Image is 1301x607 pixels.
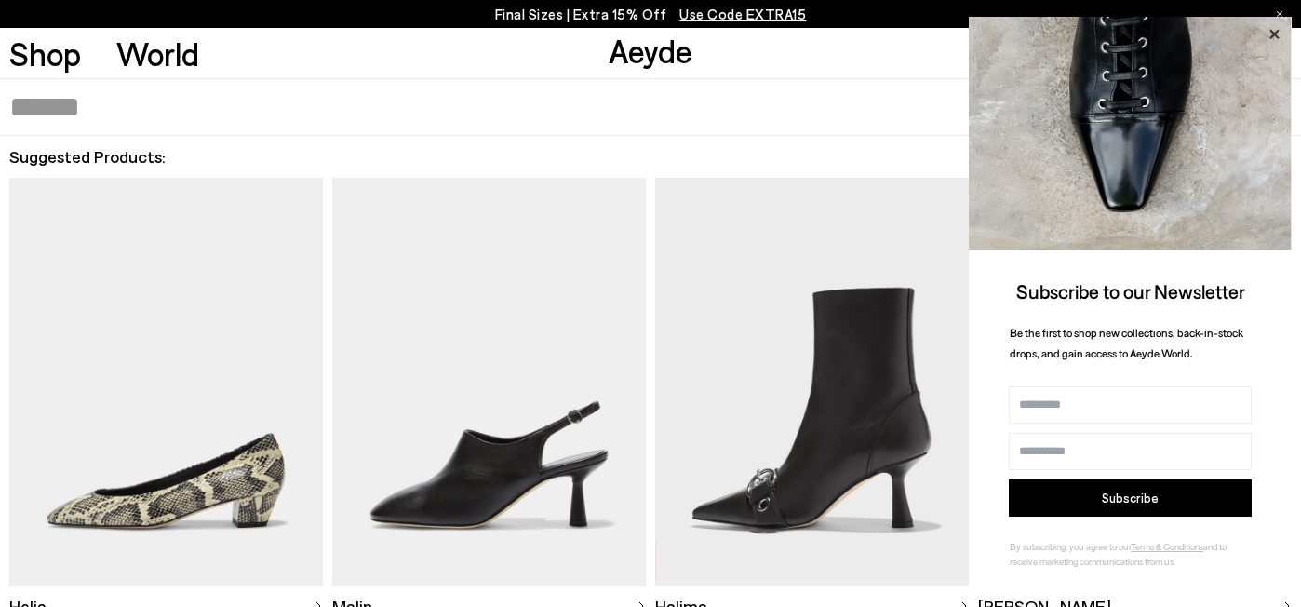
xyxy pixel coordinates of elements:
img: Descriptive text [9,178,323,586]
h2: Suggested Products: [9,145,1293,169]
img: ca3f721fb6ff708a270709c41d776025.jpg [969,17,1292,250]
a: World [116,37,199,70]
a: Terms & Conditions [1131,541,1203,552]
span: Be the first to shop new collections, back-in-stock drops, and gain access to Aeyde World. [1010,326,1243,360]
img: Descriptive text [332,178,646,586]
p: Final Sizes | Extra 15% Off [495,3,807,26]
span: By subscribing, you agree to our [1010,541,1131,552]
a: Aeyde [609,31,692,70]
button: Subscribe [1009,479,1252,517]
span: Navigate to /collections/ss25-final-sizes [679,6,806,22]
img: Descriptive text [655,178,969,586]
a: Shop [9,37,81,70]
span: Subscribe to our Newsletter [1016,279,1245,303]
